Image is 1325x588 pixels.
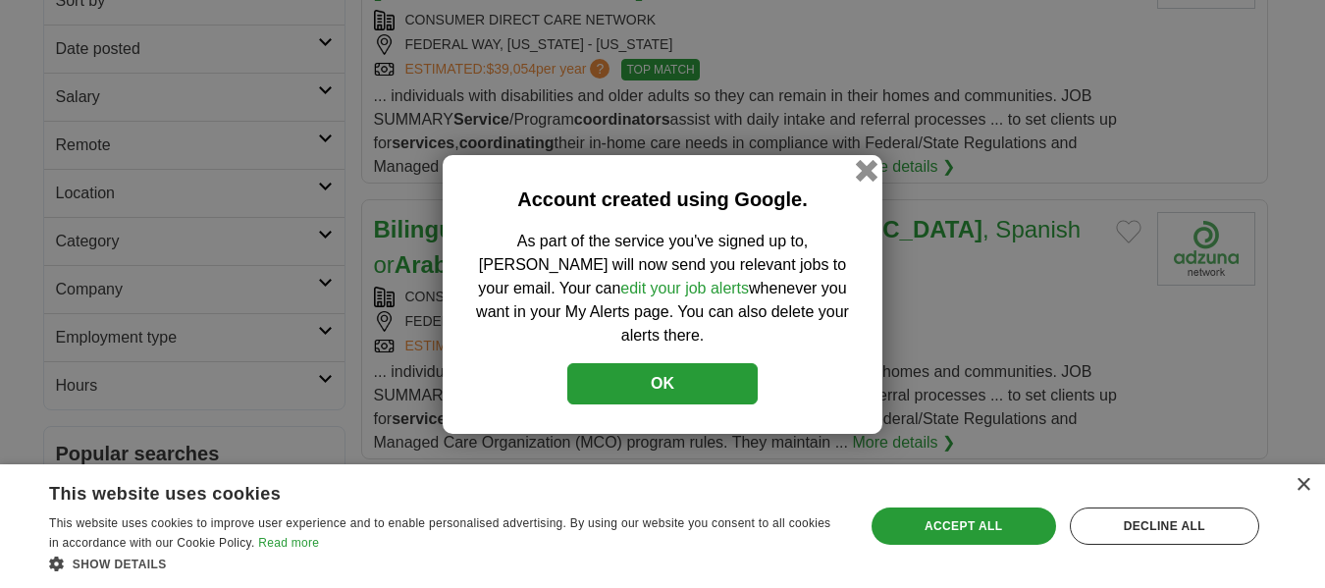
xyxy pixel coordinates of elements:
[49,554,840,573] div: Show details
[872,508,1056,545] div: Accept all
[258,536,319,550] a: Read more, opens a new window
[1296,478,1310,493] div: Close
[472,230,853,347] p: As part of the service you've signed up to, [PERSON_NAME] will now send you relevant jobs to your...
[620,280,749,296] a: edit your job alerts
[1070,508,1259,545] div: Decline all
[49,516,830,550] span: This website uses cookies to improve user experience and to enable personalised advertising. By u...
[567,363,758,404] button: OK
[472,185,853,214] h2: Account created using Google.
[73,558,167,571] span: Show details
[49,476,791,506] div: This website uses cookies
